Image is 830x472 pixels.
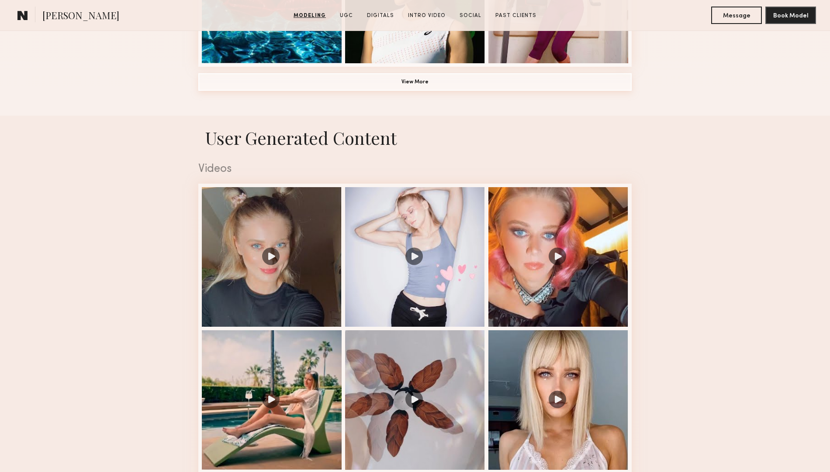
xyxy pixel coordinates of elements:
a: Digitals [363,12,398,20]
a: Modeling [290,12,329,20]
span: [PERSON_NAME] [42,9,119,24]
a: UGC [336,12,356,20]
a: Book Model [765,11,816,19]
button: Message [711,7,762,24]
button: Book Model [765,7,816,24]
a: Social [456,12,485,20]
div: Videos [198,164,632,175]
h1: User Generated Content [191,126,639,149]
a: Past Clients [492,12,540,20]
a: Intro Video [405,12,449,20]
button: View More [198,73,632,91]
